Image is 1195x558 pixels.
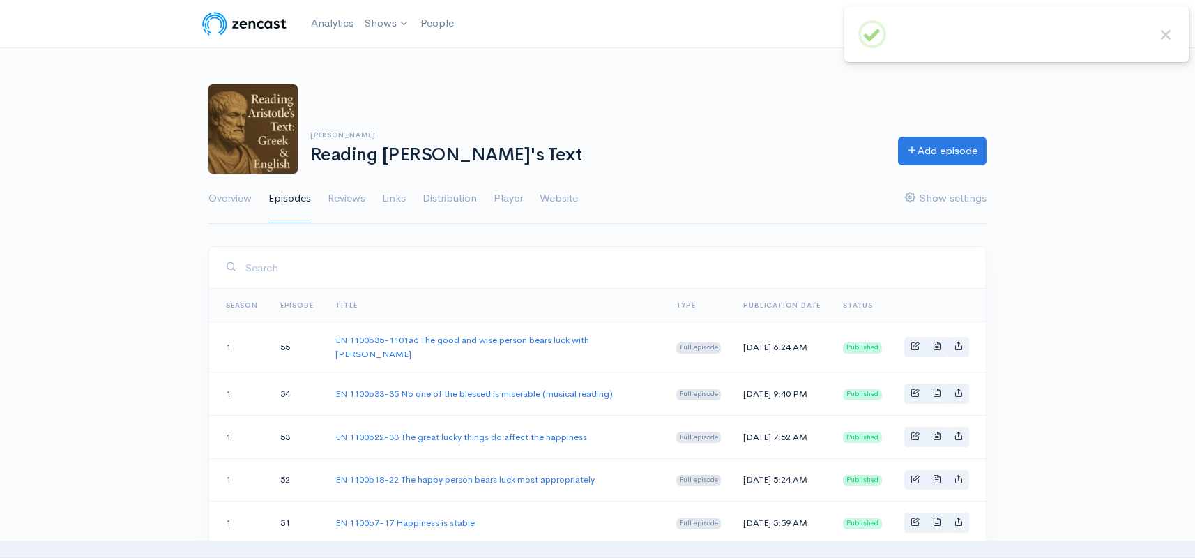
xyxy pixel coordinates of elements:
[335,517,475,529] a: EN 1100b7-17 Happiness is stable
[732,415,832,458] td: [DATE] 7:52 AM
[209,322,269,372] td: 1
[843,342,882,354] span: Published
[732,502,832,545] td: [DATE] 5:59 AM
[268,174,311,224] a: Episodes
[494,174,523,224] a: Player
[269,322,325,372] td: 55
[676,475,722,486] span: Full episode
[305,8,359,38] a: Analytics
[280,301,314,310] a: Episode
[335,388,613,400] a: EN 1100b33-35 No one of the blessed is miserable (musical reading)
[904,384,969,404] div: Basic example
[676,389,722,400] span: Full episode
[209,458,269,502] td: 1
[423,174,477,224] a: Distribution
[676,342,722,354] span: Full episode
[335,474,595,485] a: EN 1100b18-22 The happy person bears luck most appropriately
[743,301,821,310] a: Publication date
[732,322,832,372] td: [DATE] 6:24 AM
[208,174,252,224] a: Overview
[904,513,969,533] div: Basic example
[898,137,987,165] a: Add episode
[905,174,987,224] a: Show settings
[732,458,832,502] td: [DATE] 5:24 AM
[359,8,415,39] a: Shows
[843,389,882,400] span: Published
[676,518,722,529] span: Full episode
[335,334,589,360] a: EN 1100b35-1101a6 The good and wise person bears luck with [PERSON_NAME]
[732,372,832,416] td: [DATE] 9:40 PM
[200,10,289,38] img: ZenCast Logo
[904,337,969,357] div: Basic example
[904,470,969,490] div: Basic example
[209,502,269,545] td: 1
[335,301,357,310] a: Title
[310,145,881,165] h1: Reading [PERSON_NAME]'s Text
[843,301,873,310] span: Status
[310,131,881,139] h6: [PERSON_NAME]
[335,431,587,443] a: EN 1100b22-33 The great lucky things do affect the happiness
[904,427,969,447] div: Basic example
[245,253,969,282] input: Search
[540,174,578,224] a: Website
[269,415,325,458] td: 53
[676,301,696,310] a: Type
[328,174,365,224] a: Reviews
[382,174,406,224] a: Links
[843,432,882,443] span: Published
[226,301,258,310] a: Season
[415,8,459,38] a: People
[269,372,325,416] td: 54
[209,415,269,458] td: 1
[1157,26,1175,44] button: Close this dialog
[269,458,325,502] td: 52
[269,502,325,545] td: 51
[843,475,882,486] span: Published
[676,432,722,443] span: Full episode
[843,518,882,529] span: Published
[209,372,269,416] td: 1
